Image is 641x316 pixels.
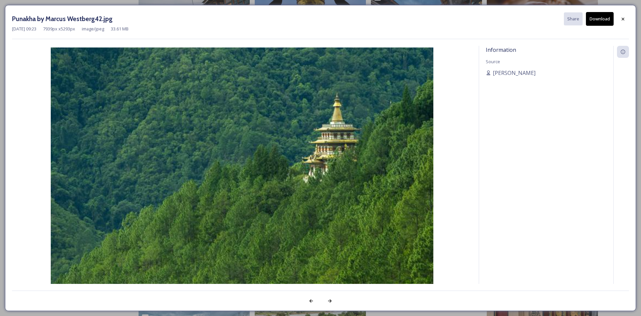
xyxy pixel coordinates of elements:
span: [PERSON_NAME] [493,69,536,77]
span: 7939 px x 5293 px [43,26,75,32]
img: Punakha%2520by%2520Marcus%2520Westberg42.jpg [12,47,472,303]
button: Download [586,12,614,26]
h3: Punakha by Marcus Westberg42.jpg [12,14,113,24]
span: Source [486,59,500,65]
span: image/jpeg [82,26,104,32]
span: 33.61 MB [111,26,129,32]
button: Share [564,12,583,25]
span: Information [486,46,516,54]
span: [DATE] 09:23 [12,26,36,32]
